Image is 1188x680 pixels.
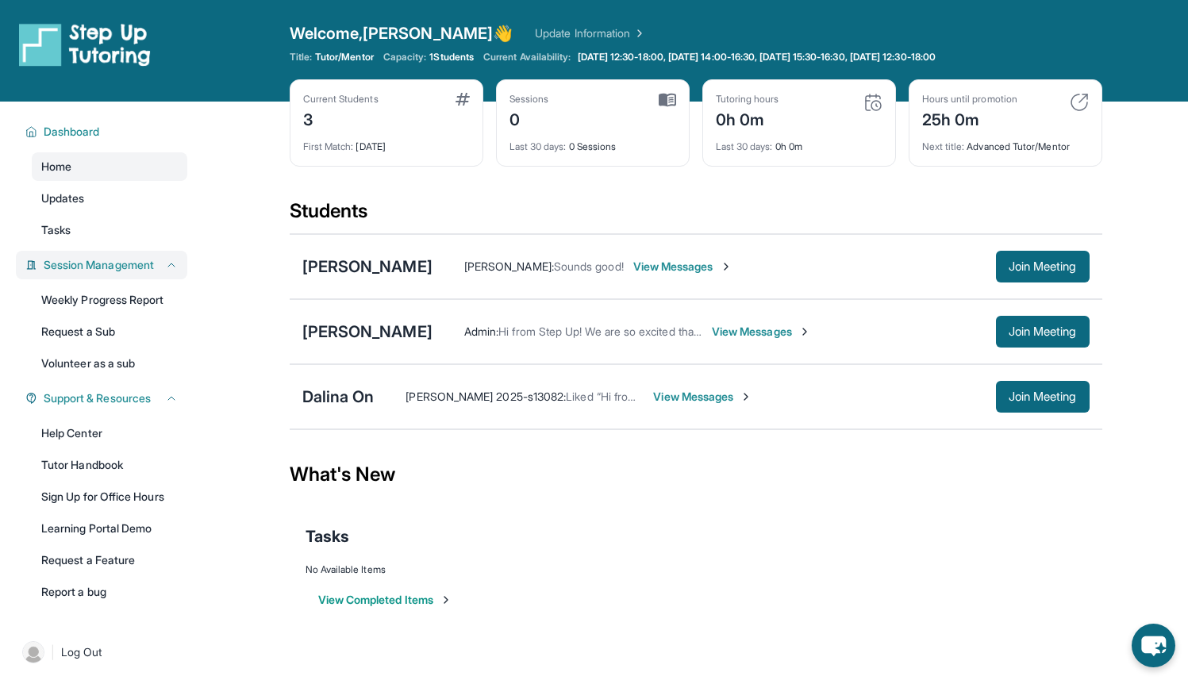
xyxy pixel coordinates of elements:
[290,440,1102,509] div: What's New
[712,324,811,340] span: View Messages
[32,419,187,448] a: Help Center
[554,259,624,273] span: Sounds good!
[32,152,187,181] a: Home
[740,390,752,403] img: Chevron-Right
[509,106,549,131] div: 0
[575,51,939,63] a: [DATE] 12:30-18:00, [DATE] 14:00-16:30, [DATE] 15:30-16:30, [DATE] 12:30-18:00
[464,325,498,338] span: Admin :
[32,451,187,479] a: Tutor Handbook
[302,255,433,278] div: [PERSON_NAME]
[922,140,965,152] span: Next title :
[41,190,85,206] span: Updates
[1009,327,1077,336] span: Join Meeting
[863,93,882,112] img: card
[16,635,187,670] a: |Log Out
[37,257,178,273] button: Session Management
[653,389,752,405] span: View Messages
[302,321,433,343] div: [PERSON_NAME]
[32,184,187,213] a: Updates
[996,251,1090,282] button: Join Meeting
[32,578,187,606] a: Report a bug
[716,106,779,131] div: 0h 0m
[456,93,470,106] img: card
[306,525,349,547] span: Tasks
[315,51,374,63] span: Tutor/Mentor
[32,216,187,244] a: Tasks
[483,51,571,63] span: Current Availability:
[716,93,779,106] div: Tutoring hours
[61,644,102,660] span: Log Out
[303,140,354,152] span: First Match :
[1132,624,1175,667] button: chat-button
[922,131,1089,153] div: Advanced Tutor/Mentor
[922,106,1017,131] div: 25h 0m
[303,131,470,153] div: [DATE]
[535,25,646,41] a: Update Information
[1070,93,1089,112] img: card
[996,316,1090,348] button: Join Meeting
[509,131,676,153] div: 0 Sessions
[303,106,379,131] div: 3
[798,325,811,338] img: Chevron-Right
[37,124,178,140] button: Dashboard
[716,140,773,152] span: Last 30 days :
[509,140,567,152] span: Last 30 days :
[659,93,676,107] img: card
[306,563,1086,576] div: No Available Items
[44,257,154,273] span: Session Management
[51,643,55,662] span: |
[19,22,151,67] img: logo
[922,93,1017,106] div: Hours until promotion
[509,93,549,106] div: Sessions
[22,641,44,663] img: user-img
[44,390,151,406] span: Support & Resources
[1009,392,1077,401] span: Join Meeting
[1009,262,1077,271] span: Join Meeting
[290,198,1102,233] div: Students
[578,51,936,63] span: [DATE] 12:30-18:00, [DATE] 14:00-16:30, [DATE] 15:30-16:30, [DATE] 12:30-18:00
[302,386,375,408] div: Dalina On
[37,390,178,406] button: Support & Resources
[32,546,187,574] a: Request a Feature
[716,131,882,153] div: 0h 0m
[464,259,554,273] span: [PERSON_NAME] :
[32,317,187,346] a: Request a Sub
[633,259,732,275] span: View Messages
[44,124,100,140] span: Dashboard
[406,390,566,403] span: [PERSON_NAME] 2025-s13082 :
[41,159,71,175] span: Home
[32,349,187,378] a: Volunteer as a sub
[720,260,732,273] img: Chevron-Right
[290,51,312,63] span: Title:
[32,514,187,543] a: Learning Portal Demo
[996,381,1090,413] button: Join Meeting
[32,482,187,511] a: Sign Up for Office Hours
[32,286,187,314] a: Weekly Progress Report
[318,592,452,608] button: View Completed Items
[290,22,513,44] span: Welcome, [PERSON_NAME] 👋
[630,25,646,41] img: Chevron Right
[41,222,71,238] span: Tasks
[383,51,427,63] span: Capacity:
[429,51,474,63] span: 1 Students
[303,93,379,106] div: Current Students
